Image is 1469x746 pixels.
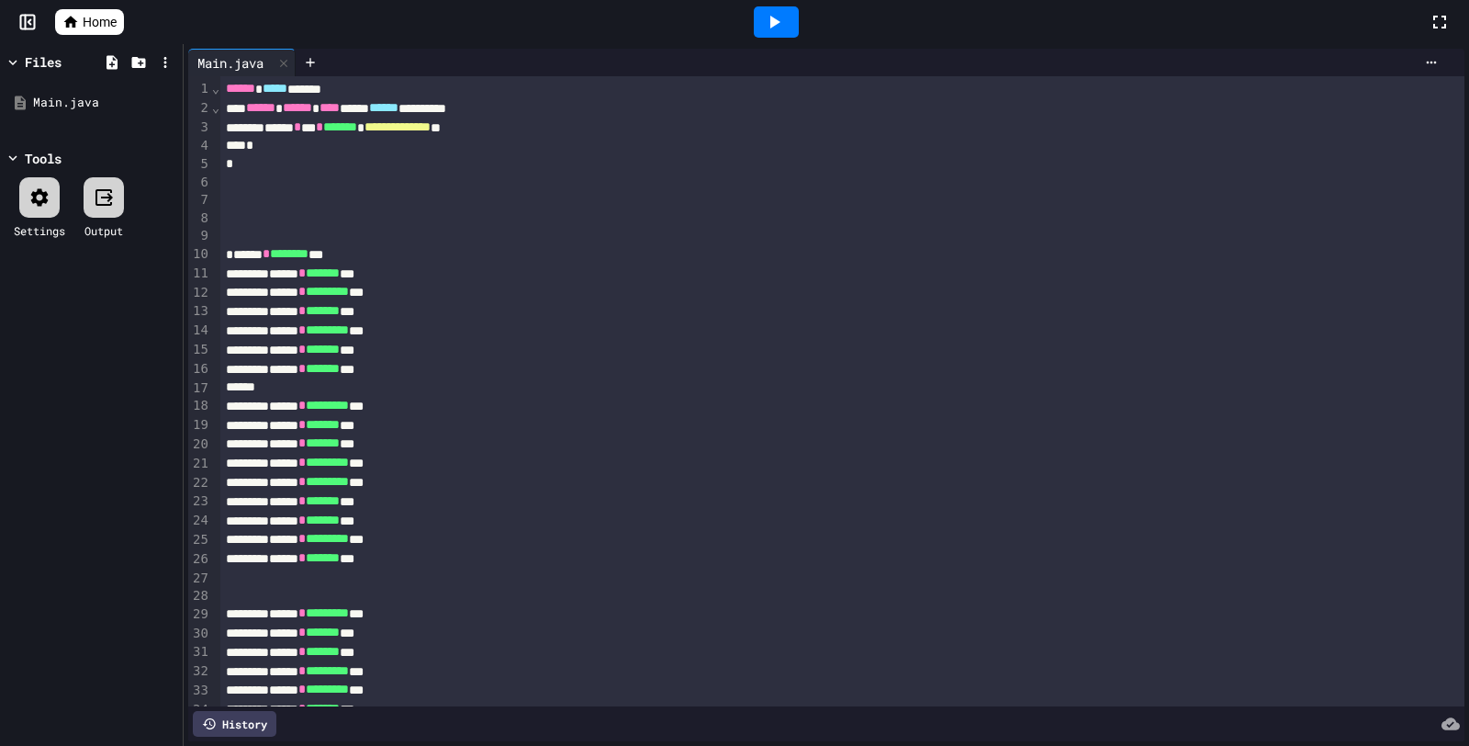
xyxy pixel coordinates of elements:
[188,587,211,605] div: 28
[188,435,211,455] div: 20
[188,605,211,625] div: 29
[188,53,273,73] div: Main.java
[188,322,211,341] div: 14
[188,360,211,379] div: 16
[193,711,276,737] div: History
[188,455,211,474] div: 21
[188,531,211,550] div: 25
[188,492,211,512] div: 23
[188,174,211,192] div: 6
[188,701,211,720] div: 34
[84,222,123,239] div: Output
[188,643,211,662] div: 31
[188,191,211,209] div: 7
[188,474,211,493] div: 22
[188,379,211,398] div: 17
[188,682,211,701] div: 33
[188,80,211,99] div: 1
[188,397,211,416] div: 18
[188,416,211,435] div: 19
[83,13,117,31] span: Home
[188,99,211,119] div: 2
[188,625,211,644] div: 30
[188,570,211,588] div: 27
[188,265,211,284] div: 11
[188,227,211,245] div: 9
[211,100,220,115] span: Fold line
[188,155,211,174] div: 5
[55,9,124,35] a: Home
[188,662,211,682] div: 32
[188,341,211,360] div: 15
[188,137,211,155] div: 4
[33,94,176,112] div: Main.java
[188,119,211,138] div: 3
[25,149,62,168] div: Tools
[211,81,220,96] span: Fold line
[188,512,211,531] div: 24
[188,550,211,570] div: 26
[188,302,211,322] div: 13
[188,245,211,265] div: 10
[188,49,296,76] div: Main.java
[188,284,211,303] div: 12
[188,209,211,228] div: 8
[25,52,62,72] div: Files
[14,222,65,239] div: Settings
